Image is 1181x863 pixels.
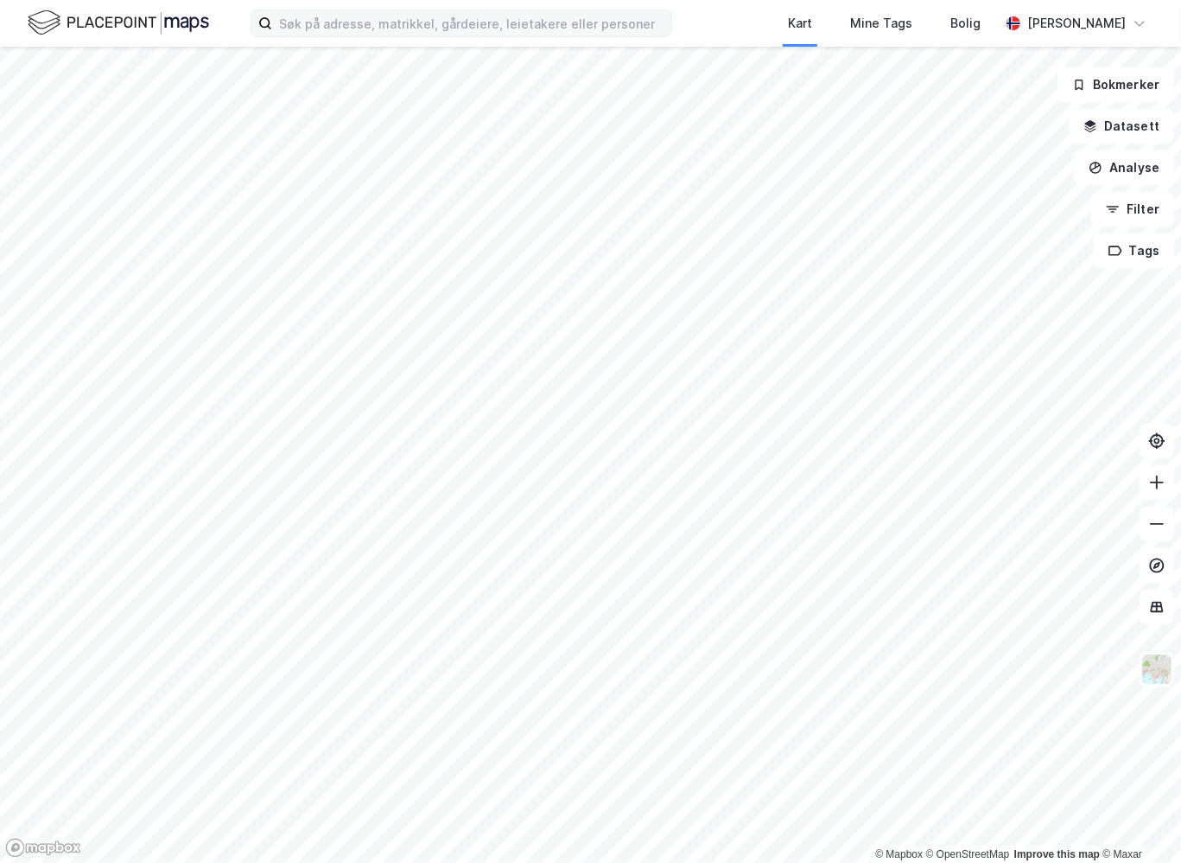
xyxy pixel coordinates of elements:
[1095,780,1181,863] iframe: Chat Widget
[1057,67,1174,102] button: Bokmerker
[950,13,981,34] div: Bolig
[1027,13,1126,34] div: [PERSON_NAME]
[1140,653,1173,686] img: Z
[272,10,671,36] input: Søk på adresse, matrikkel, gårdeiere, leietakere eller personer
[5,838,81,858] a: Mapbox homepage
[1074,150,1174,185] button: Analyse
[1094,233,1174,268] button: Tags
[850,13,912,34] div: Mine Tags
[926,848,1010,860] a: OpenStreetMap
[1014,848,1100,860] a: Improve this map
[28,8,209,38] img: logo.f888ab2527a4732fd821a326f86c7f29.svg
[1069,109,1174,144] button: Datasett
[788,13,812,34] div: Kart
[875,848,923,860] a: Mapbox
[1091,192,1174,227] button: Filter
